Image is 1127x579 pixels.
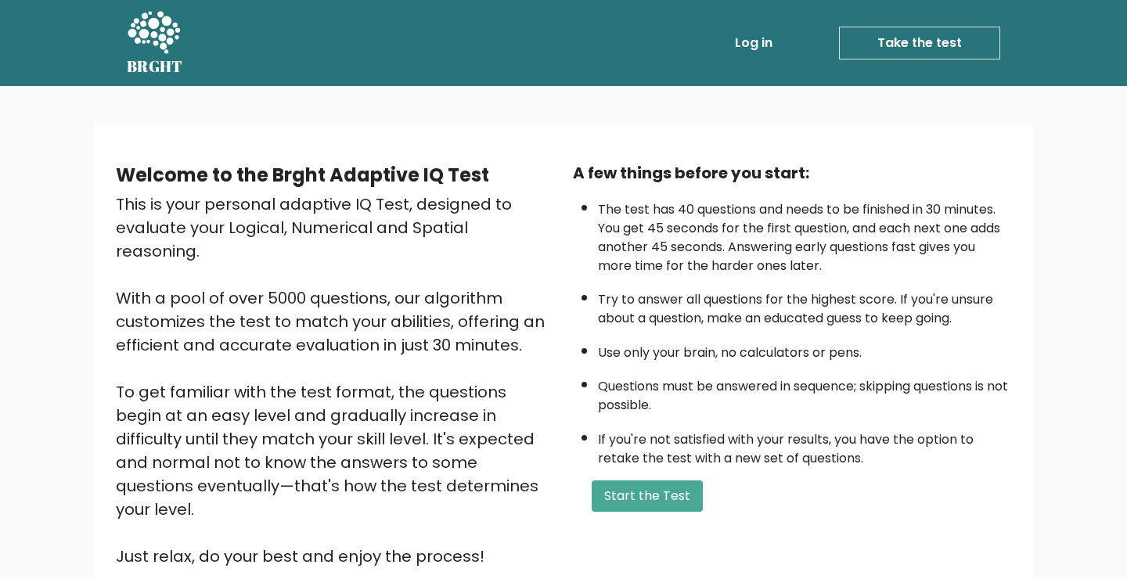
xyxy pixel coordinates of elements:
li: Use only your brain, no calculators or pens. [598,336,1011,362]
a: Log in [729,27,779,59]
li: Questions must be answered in sequence; skipping questions is not possible. [598,369,1011,415]
li: If you're not satisfied with your results, you have the option to retake the test with a new set ... [598,423,1011,468]
a: BRGHT [127,6,183,80]
a: Take the test [839,27,1000,59]
li: Try to answer all questions for the highest score. If you're unsure about a question, make an edu... [598,282,1011,328]
button: Start the Test [592,480,703,512]
h5: BRGHT [127,57,183,76]
div: A few things before you start: [573,161,1011,185]
div: This is your personal adaptive IQ Test, designed to evaluate your Logical, Numerical and Spatial ... [116,192,554,568]
b: Welcome to the Brght Adaptive IQ Test [116,162,489,188]
li: The test has 40 questions and needs to be finished in 30 minutes. You get 45 seconds for the firs... [598,192,1011,275]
